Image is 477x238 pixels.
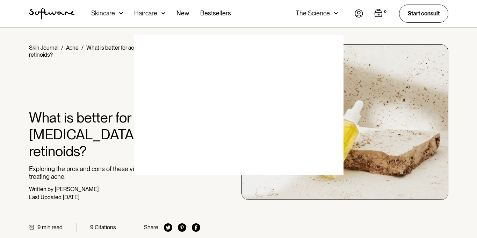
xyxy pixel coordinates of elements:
div: min read [42,224,63,231]
img: facebook icon [192,223,200,232]
img: blank image [134,35,344,175]
div: [DATE] [63,194,79,201]
div: Last Updated [29,194,62,201]
div: [PERSON_NAME] [55,186,99,192]
img: twitter icon [164,223,172,232]
div: Haircare [134,10,157,17]
img: arrow down [334,10,338,17]
a: Acne [66,44,79,51]
div: / [61,44,63,51]
div: 0 [383,9,388,15]
div: Written by [29,186,53,192]
div: 9 [90,224,93,231]
div: Share [144,224,158,231]
a: Open cart [374,9,388,19]
div: Citations [95,224,116,231]
a: home [29,8,74,20]
h1: What is better for acne: [MEDICAL_DATA] or retinoids? [29,109,201,160]
img: arrow down [161,10,165,17]
div: / [81,44,84,51]
a: Start consult [399,5,448,22]
img: pinterest icon [178,223,186,232]
p: Exploring the pros and cons of these vitamin A derivatives for treating acne. [29,165,201,180]
div: 9 [37,224,41,231]
img: Software Logo [29,8,74,20]
img: arrow down [119,10,123,17]
a: Skin Journal [29,44,58,51]
div: Skincare [91,10,115,17]
div: The Science [296,10,330,17]
div: What is better for acne: [MEDICAL_DATA] or retinoids? [29,44,191,58]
